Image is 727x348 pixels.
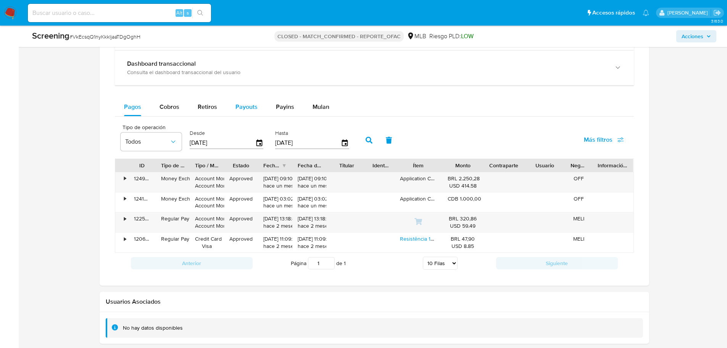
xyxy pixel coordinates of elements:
button: Acciones [676,30,716,42]
span: Accesos rápidos [592,9,635,17]
b: Screening [32,29,69,42]
a: Salir [713,9,721,17]
span: 3.163.0 [711,18,723,24]
span: # VkEcsqQ1nyKkkljaaTDgOghH [69,33,140,40]
p: nicolas.tyrkiel@mercadolibre.com [667,9,711,16]
h2: Usuarios Asociados [106,298,643,306]
span: Acciones [682,30,703,42]
div: MLB [407,32,426,40]
p: CLOSED - MATCH_CONFIRMED - REPORTE_OFAC [274,31,404,42]
span: Alt [176,9,182,16]
input: Buscar usuario o caso... [28,8,211,18]
button: search-icon [192,8,208,18]
span: Riesgo PLD: [429,32,474,40]
span: s [187,9,189,16]
a: Notificaciones [643,10,649,16]
span: LOW [461,32,474,40]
